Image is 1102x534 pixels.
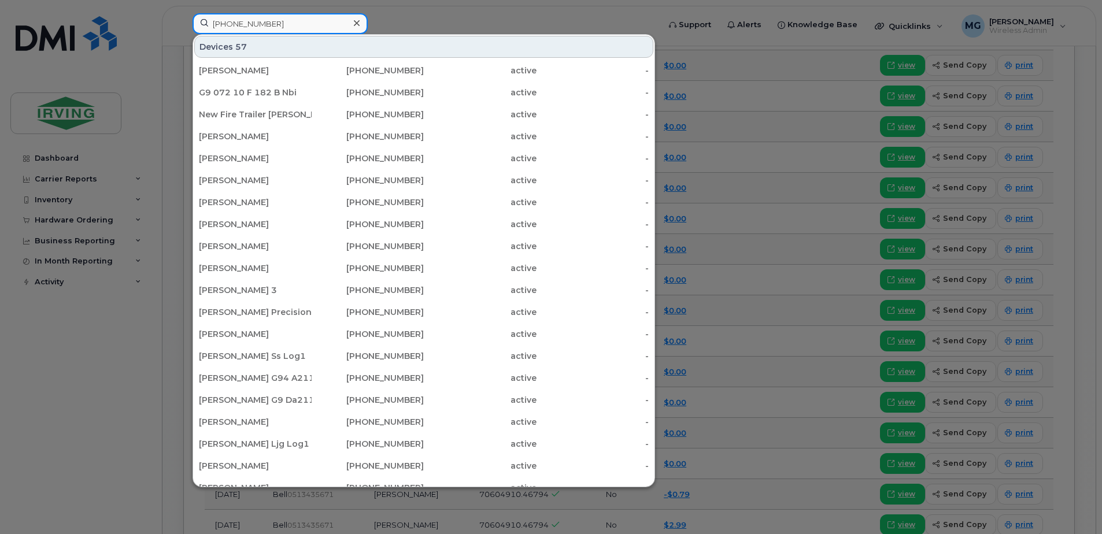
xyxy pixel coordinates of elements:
div: active [424,131,537,142]
a: [PERSON_NAME] 3[PHONE_NUMBER]active- [194,280,653,301]
div: active [424,196,537,208]
div: - [537,372,649,384]
div: [PHONE_NUMBER] [312,131,424,142]
div: - [537,350,649,362]
div: New Fire Trailer [PERSON_NAME] [199,109,312,120]
a: [PERSON_NAME] Precision 2[PHONE_NUMBER]active- [194,302,653,322]
div: active [424,438,537,450]
div: [PERSON_NAME] [199,218,312,230]
div: [PERSON_NAME] G94 A21156018 Unit 5035 [199,372,312,384]
div: [PERSON_NAME] [199,131,312,142]
div: active [424,394,537,406]
div: - [537,196,649,208]
div: [PERSON_NAME] [199,65,312,76]
div: - [537,109,649,120]
div: [PHONE_NUMBER] [312,306,424,318]
div: active [424,328,537,340]
a: [PERSON_NAME][PHONE_NUMBER]active- [194,60,653,81]
div: - [537,153,649,164]
a: G9 072 10 F 182 B Nbi[PHONE_NUMBER]active- [194,82,653,103]
input: Find something... [193,13,368,34]
div: [PERSON_NAME] [199,196,312,208]
a: [PERSON_NAME][PHONE_NUMBER]active- [194,170,653,191]
div: - [537,131,649,142]
div: active [424,262,537,274]
div: active [424,306,537,318]
a: [PERSON_NAME][PHONE_NUMBER]active- [194,236,653,257]
div: - [537,328,649,340]
div: [PERSON_NAME] Ss Log1 [199,350,312,362]
a: [PERSON_NAME][PHONE_NUMBER]active- [194,126,653,147]
div: active [424,218,537,230]
div: [PHONE_NUMBER] [312,218,424,230]
div: [PHONE_NUMBER] [312,372,424,384]
div: [PERSON_NAME] Precision 2 [199,306,312,318]
div: [PERSON_NAME] [199,262,312,274]
a: [PERSON_NAME][PHONE_NUMBER]active- [194,214,653,235]
div: [PERSON_NAME] [199,328,312,340]
a: [PERSON_NAME][PHONE_NUMBER]active- [194,455,653,476]
a: [PERSON_NAME] Ss Log1[PHONE_NUMBER]active- [194,346,653,366]
span: 57 [235,41,247,53]
div: active [424,416,537,428]
div: [PHONE_NUMBER] [312,328,424,340]
div: [PERSON_NAME] [199,240,312,252]
div: - [537,394,649,406]
div: Devices [194,36,653,58]
div: [PHONE_NUMBER] [312,438,424,450]
div: [PERSON_NAME] [199,416,312,428]
div: [PHONE_NUMBER] [312,482,424,494]
div: active [424,460,537,472]
div: - [537,240,649,252]
div: [PHONE_NUMBER] [312,240,424,252]
div: [PERSON_NAME] [199,175,312,186]
a: [PERSON_NAME] G94 A21156018 Unit 5035[PHONE_NUMBER]active- [194,368,653,388]
div: active [424,284,537,296]
div: active [424,482,537,494]
div: active [424,65,537,76]
div: [PERSON_NAME] [199,460,312,472]
div: - [537,284,649,296]
div: active [424,87,537,98]
a: [PERSON_NAME] Ljg Log1[PHONE_NUMBER]active- [194,433,653,454]
div: [PHONE_NUMBER] [312,350,424,362]
div: [PHONE_NUMBER] [312,153,424,164]
div: - [537,460,649,472]
div: active [424,153,537,164]
div: [PHONE_NUMBER] [312,65,424,76]
div: [PHONE_NUMBER] [312,87,424,98]
div: [PHONE_NUMBER] [312,196,424,208]
div: - [537,438,649,450]
div: [PHONE_NUMBER] [312,109,424,120]
div: - [537,262,649,274]
div: active [424,372,537,384]
a: [PERSON_NAME] G9 Da2115648 C Unit 5034[PHONE_NUMBER]active- [194,390,653,410]
div: active [424,350,537,362]
a: [PERSON_NAME][PHONE_NUMBER]active- [194,192,653,213]
div: [PHONE_NUMBER] [312,284,424,296]
a: [PERSON_NAME][PHONE_NUMBER]active- [194,148,653,169]
a: [PERSON_NAME][PHONE_NUMBER]active- [194,477,653,498]
div: [PERSON_NAME] G9 Da2115648 C Unit 5034 [199,394,312,406]
div: - [537,218,649,230]
a: [PERSON_NAME][PHONE_NUMBER]active- [194,258,653,279]
div: - [537,306,649,318]
div: - [537,482,649,494]
div: [PERSON_NAME] [199,153,312,164]
div: [PERSON_NAME] 3 [199,284,312,296]
div: - [537,416,649,428]
div: active [424,240,537,252]
a: [PERSON_NAME][PHONE_NUMBER]active- [194,324,653,344]
div: - [537,175,649,186]
div: [PERSON_NAME] Ljg Log1 [199,438,312,450]
a: New Fire Trailer [PERSON_NAME][PHONE_NUMBER]active- [194,104,653,125]
div: [PHONE_NUMBER] [312,394,424,406]
div: G9 072 10 F 182 B Nbi [199,87,312,98]
div: - [537,65,649,76]
div: active [424,175,537,186]
div: [PHONE_NUMBER] [312,460,424,472]
div: [PHONE_NUMBER] [312,416,424,428]
div: [PERSON_NAME] [199,482,312,494]
div: active [424,109,537,120]
div: [PHONE_NUMBER] [312,262,424,274]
